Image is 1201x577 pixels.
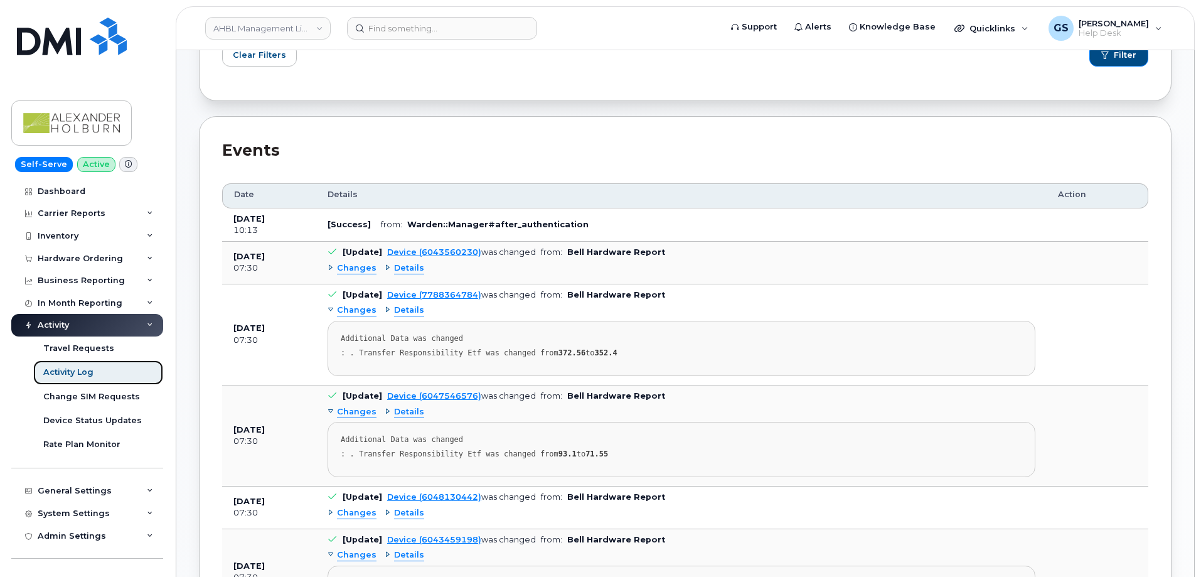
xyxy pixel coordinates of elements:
b: Warden::Manager#after_authentication [407,220,589,229]
div: Quicklinks [946,16,1037,41]
b: [DATE] [233,425,265,434]
span: Changes [337,406,376,418]
b: Bell Hardware Report [567,290,665,299]
button: Filter [1089,44,1148,67]
b: [DATE] [233,214,265,224]
a: Support [722,14,786,40]
div: was changed [387,391,536,401]
b: Bell Hardware Report [567,247,665,257]
b: [DATE] [233,252,265,261]
span: Quicklinks [969,23,1015,33]
a: Device (6047546576) [387,391,481,401]
div: 07:30 [233,507,305,519]
b: [DATE] [233,561,265,571]
b: Bell Hardware Report [567,535,665,544]
a: Knowledge Base [840,14,944,40]
div: 07:30 [233,335,305,346]
span: Details [394,549,424,561]
a: Device (7788364784) [387,290,481,299]
div: was changed [387,535,536,544]
span: Support [742,21,777,33]
span: from: [541,247,562,257]
a: Device (6048130442) [387,492,481,502]
div: 10:13 [233,225,305,236]
span: [PERSON_NAME] [1079,18,1149,28]
div: Gabriel Santiago [1040,16,1171,41]
span: GS [1054,21,1069,36]
b: [Update] [343,247,382,257]
div: 07:30 [233,436,305,447]
span: Clear Filters [233,49,286,61]
th: Action [1047,183,1148,208]
span: from: [541,391,562,401]
a: Device (6043459198) [387,535,481,544]
b: [Update] [343,391,382,401]
span: Details [394,507,424,519]
a: Alerts [786,14,840,40]
strong: 352.4 [595,348,617,357]
span: Alerts [805,21,831,33]
span: from: [541,535,562,544]
div: 07:30 [233,262,305,274]
div: was changed [387,247,536,257]
b: [Update] [343,290,382,299]
span: Details [328,189,358,200]
div: : . Transfer Responsibility Etf was changed from to [341,450,1022,459]
strong: 372.56 [558,348,585,357]
div: was changed [387,492,536,502]
button: Clear Filters [222,44,297,67]
div: was changed [387,290,536,299]
span: Details [394,305,424,316]
b: [DATE] [233,497,265,506]
div: Additional Data was changed [341,435,1022,445]
div: Additional Data was changed [341,334,1022,343]
b: Bell Hardware Report [567,492,665,502]
strong: 93.1 [558,450,577,458]
span: Knowledge Base [860,21,936,33]
span: from: [541,290,562,299]
span: Date [234,189,254,200]
b: [Update] [343,492,382,502]
div: Events [222,139,1148,162]
span: from: [381,220,402,229]
span: Details [394,262,424,274]
input: Find something... [347,17,537,40]
b: [Update] [343,535,382,544]
span: from: [541,492,562,502]
div: : . Transfer Responsibility Etf was changed from to [341,348,1022,358]
a: Device (6043560230) [387,247,481,257]
b: [DATE] [233,323,265,333]
b: Bell Hardware Report [567,391,665,401]
span: Changes [337,549,376,561]
span: Details [394,406,424,418]
span: Help Desk [1079,28,1149,38]
b: [Success] [328,220,371,229]
span: Filter [1114,50,1136,61]
span: Changes [337,305,376,316]
span: Changes [337,507,376,519]
a: AHBL Management Limited Partnership [205,17,331,40]
span: Changes [337,262,376,274]
strong: 71.55 [585,450,608,458]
